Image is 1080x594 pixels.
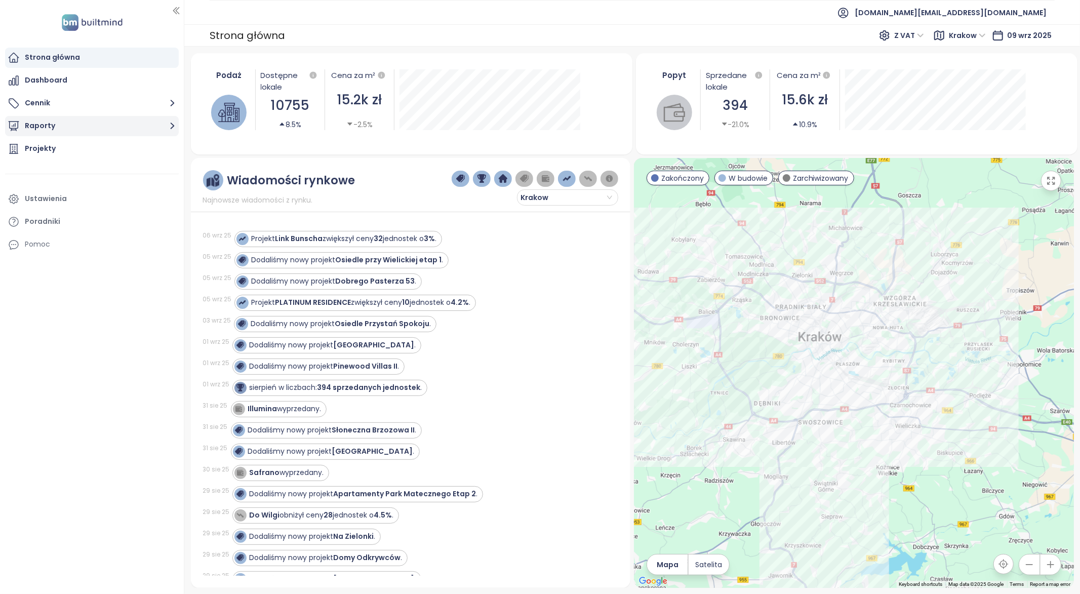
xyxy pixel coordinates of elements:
[236,363,244,370] img: icon
[248,446,415,457] div: Dodaliśmy nowy projekt .
[424,233,435,244] strong: 3%
[210,26,285,45] div: Strona główna
[689,555,729,575] button: Satelita
[203,359,230,368] div: 01 wrz 25
[949,581,1004,587] span: Map data ©2025 Google
[203,337,230,346] div: 01 wrz 25
[235,426,242,433] img: icon
[238,256,246,263] img: icon
[1010,581,1024,587] a: Terms (opens in new tab)
[330,90,389,110] div: 15.2k zł
[695,559,722,570] span: Satelita
[855,1,1047,25] span: [DOMAIN_NAME][EMAIL_ADDRESS][DOMAIN_NAME]
[332,446,413,456] strong: [GEOGRAPHIC_DATA]
[647,555,688,575] button: Mapa
[203,465,230,474] div: 30 sie 25
[248,404,322,414] div: wyprzedany.
[203,507,230,517] div: 29 sie 25
[5,93,179,113] button: Cennik
[636,575,670,588] img: Google
[336,255,442,265] strong: Osiedle przy Wielickiej etap 1
[775,69,834,82] div: Cena za m²
[236,533,244,540] img: icon
[59,12,126,33] img: logo
[208,69,250,81] div: Podaż
[203,444,228,453] div: 31 sie 25
[250,574,416,584] div: Dodaliśmy nowy projekt .
[721,121,728,128] span: caret-down
[235,448,242,455] img: icon
[5,189,179,209] a: Ustawienia
[203,295,232,304] div: 05 wrz 25
[236,575,244,582] img: icon
[334,574,415,584] strong: [GEOGRAPHIC_DATA]
[334,489,476,499] strong: Apartamenty Park Matecznego Etap 2
[451,297,469,307] strong: 4.2%
[334,531,374,541] strong: Na Zielonki
[894,28,924,43] span: Z VAT
[793,173,849,184] span: Zarchiwizowany
[25,192,67,205] div: Ustawienia
[248,425,417,435] div: Dodaliśmy nowy projekt .
[236,469,244,476] img: icon
[332,425,415,435] strong: Słoneczna Brzozowa II
[25,215,60,228] div: Poradniki
[236,511,244,519] img: icon
[25,238,50,251] div: Pomoc
[541,174,550,183] img: wallet-dark-grey.png
[275,297,351,307] strong: PLATINUM RESIDENCE
[899,581,943,588] button: Keyboard shortcuts
[346,119,373,130] div: -2.5%
[248,404,277,414] strong: Illumina
[227,174,355,187] div: Wiadomości rynkowe
[252,276,417,287] div: Dodaliśmy nowy projekt .
[203,380,230,389] div: 01 wrz 25
[521,190,612,205] span: Krakow
[218,102,239,123] img: house
[792,119,817,130] div: 10.9%
[1007,30,1052,41] span: 09 wrz 2025
[203,486,230,495] div: 29 sie 25
[236,341,244,348] img: icon
[203,529,230,538] div: 29 sie 25
[706,69,765,93] div: Sprzedane lokale
[250,361,399,372] div: Dodaliśmy nowy projekt .
[250,510,280,520] strong: Do Wilgi
[25,142,56,155] div: Projekty
[250,382,422,393] div: sierpień w liczbach: .
[252,297,471,308] div: Projekt zwiększył ceny jednostek o .
[250,531,376,542] div: Dodaliśmy nowy projekt .
[238,278,246,285] img: icon
[775,90,834,110] div: 15.6k zł
[657,559,678,570] span: Mapa
[949,28,986,43] span: Krakow
[335,319,430,329] strong: Osiedle Przystań Spokoju
[261,69,319,93] div: Dostępne lokale
[584,174,593,183] img: price-decreases.png
[721,119,750,130] div: -21.0%
[236,490,244,497] img: icon
[250,340,416,350] div: Dodaliśmy nowy projekt .
[5,139,179,159] a: Projekty
[250,510,394,521] div: obniżył ceny jednostek o .
[25,74,67,87] div: Dashboard
[346,121,353,128] span: caret-down
[374,510,392,520] strong: 4.5%
[250,489,478,499] div: Dodaliśmy nowy projekt .
[235,405,242,412] img: icon
[203,401,228,410] div: 31 sie 25
[278,119,301,130] div: 8.5%
[317,382,421,392] strong: 394 sprzedanych jednostek
[261,95,319,116] div: 10755
[706,95,765,116] div: 394
[664,102,685,123] img: wallet
[499,174,508,183] img: home-dark-blue.png
[251,319,431,329] div: Dodaliśmy nowy projekt .
[238,320,245,327] img: icon
[250,552,403,563] div: Dodaliśmy nowy projekt .
[324,510,333,520] strong: 28
[653,69,695,81] div: Popyt
[636,575,670,588] a: Open this area in Google Maps (opens a new window)
[203,231,232,240] div: 06 wrz 25
[5,70,179,91] a: Dashboard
